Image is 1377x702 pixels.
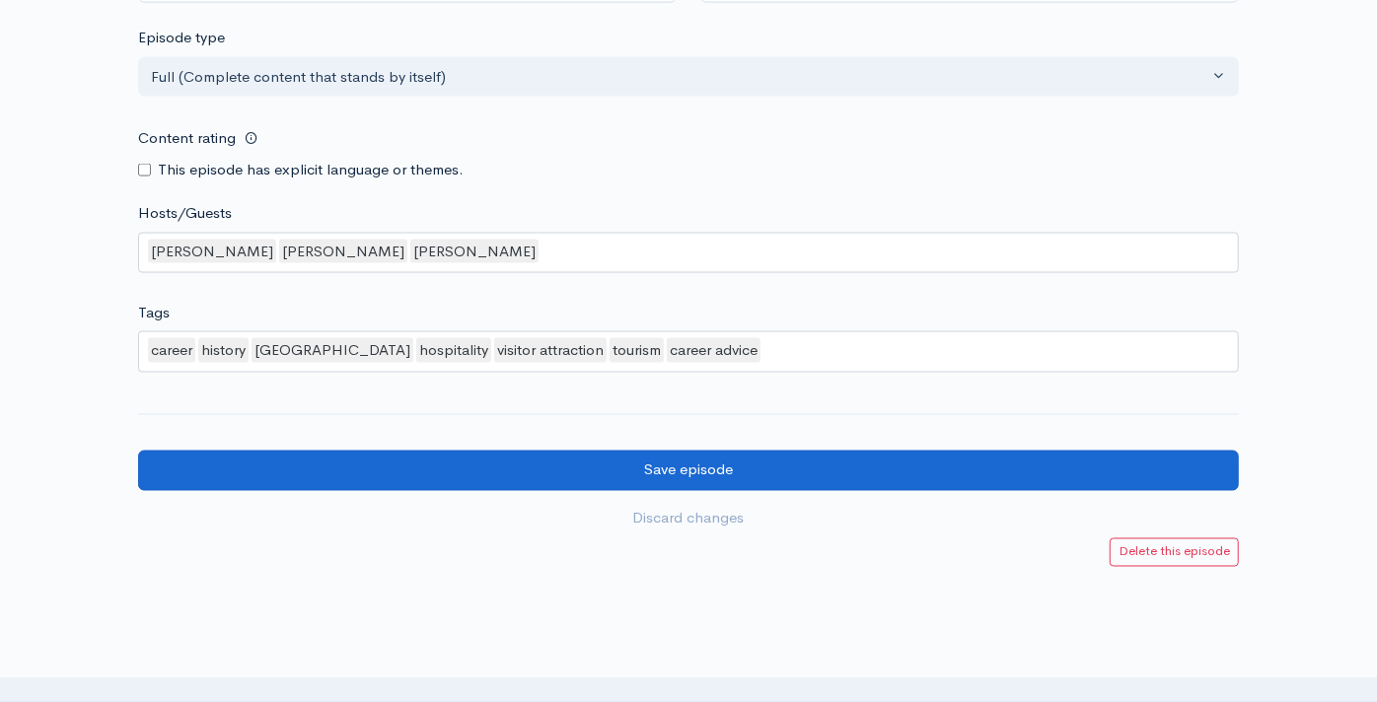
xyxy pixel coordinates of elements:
div: tourism [610,338,664,363]
a: Delete this episode [1110,538,1239,567]
label: Tags [138,302,170,324]
label: Hosts/Guests [138,202,232,225]
div: [PERSON_NAME] [279,240,407,264]
div: visitor attraction [494,338,607,363]
div: [PERSON_NAME] [410,240,539,264]
input: Save episode [138,451,1239,491]
div: [PERSON_NAME] [148,240,276,264]
button: Full (Complete content that stands by itself) [138,57,1239,98]
div: hospitality [416,338,491,363]
div: career advice [667,338,761,363]
label: Episode type [138,27,225,49]
label: This episode has explicit language or themes. [158,159,464,181]
div: [GEOGRAPHIC_DATA] [252,338,413,363]
label: Content rating [138,118,236,159]
div: career [148,338,195,363]
div: history [198,338,249,363]
small: Delete this episode [1119,543,1230,560]
a: Discard changes [138,499,1239,539]
div: Full (Complete content that stands by itself) [151,66,1208,89]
